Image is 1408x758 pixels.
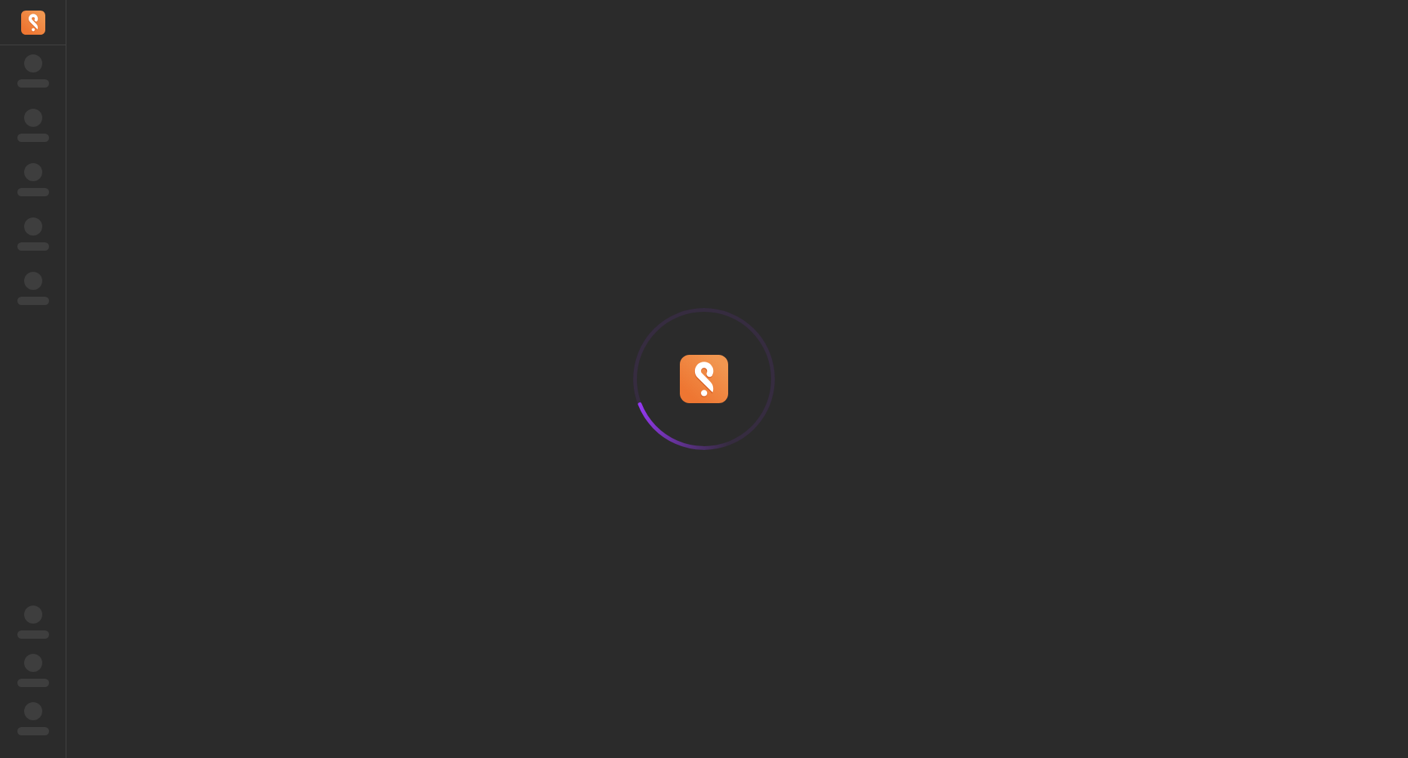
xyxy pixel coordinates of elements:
[17,242,49,251] span: ‌
[24,163,42,181] span: ‌
[24,605,42,624] span: ‌
[24,654,42,672] span: ‌
[17,134,49,142] span: ‌
[17,630,49,639] span: ‌
[17,679,49,687] span: ‌
[24,217,42,236] span: ‌
[17,188,49,196] span: ‌
[24,702,42,720] span: ‌
[17,727,49,735] span: ‌
[17,297,49,305] span: ‌
[24,109,42,127] span: ‌
[17,79,49,88] span: ‌
[24,54,42,72] span: ‌
[24,272,42,290] span: ‌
